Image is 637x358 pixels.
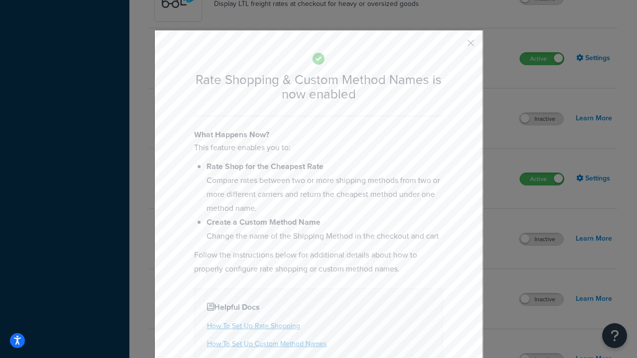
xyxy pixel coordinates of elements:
[207,216,320,228] b: Create a Custom Method Name
[207,160,443,215] li: Compare rates between two or more shipping methods from two or more different carriers and return...
[194,73,443,101] h2: Rate Shopping & Custom Method Names is now enabled
[207,301,430,313] h4: Helpful Docs
[194,248,443,276] p: Follow the instructions below for additional details about how to properly configure rate shoppin...
[207,321,300,331] a: How To Set Up Rate Shopping
[207,215,443,243] li: Change the name of the Shipping Method in the checkout and cart
[207,339,327,349] a: How To Set Up Custom Method Names
[194,129,443,141] h4: What Happens Now?
[194,141,443,155] p: This feature enables you to:
[207,161,323,172] b: Rate Shop for the Cheapest Rate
